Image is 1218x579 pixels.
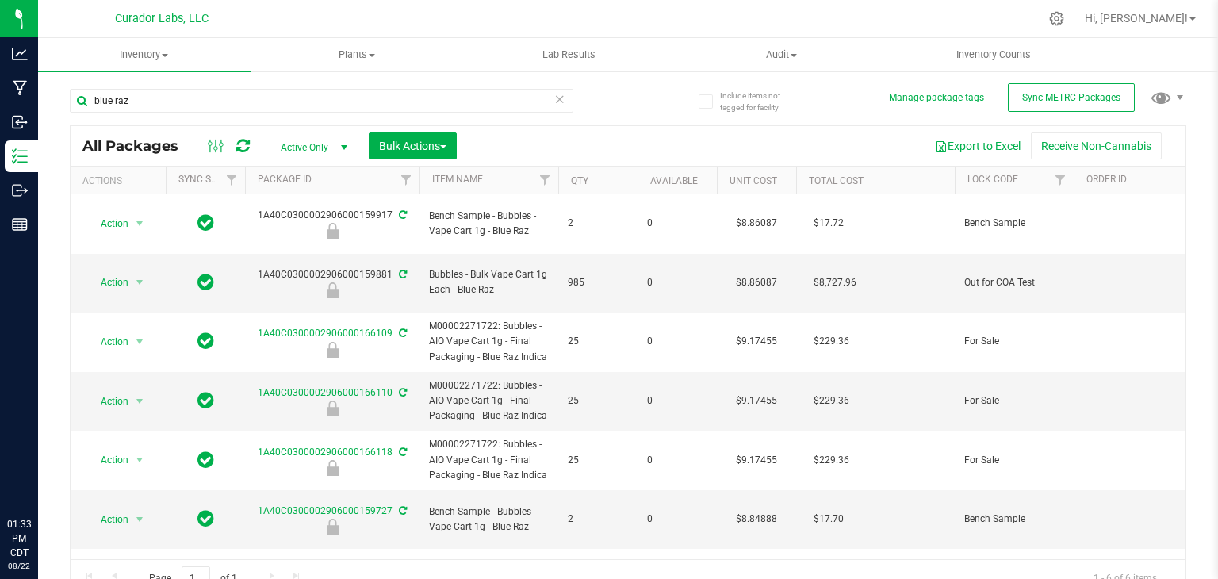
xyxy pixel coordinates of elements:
[1047,11,1067,26] div: Manage settings
[243,519,422,535] div: Bench Sample
[647,512,707,527] span: 0
[806,271,864,294] span: $8,727.96
[86,271,129,293] span: Action
[964,334,1064,349] span: For Sale
[369,132,457,159] button: Bulk Actions
[258,328,393,339] a: 1A40C0300002906000166109
[7,560,31,572] p: 08/22
[130,213,150,235] span: select
[647,393,707,408] span: 0
[12,148,28,164] inline-svg: Inventory
[243,208,422,239] div: 1A40C0300002906000159917
[1085,12,1188,25] span: Hi, [PERSON_NAME]!
[12,114,28,130] inline-svg: Inbound
[964,453,1064,468] span: For Sale
[429,437,549,483] span: M00002271722: Bubbles - AIO Vape Cart 1g - Final Packaging - Blue Raz Indica
[717,490,796,549] td: $8.84888
[396,505,407,516] span: Sync from Compliance System
[806,508,852,531] span: $17.70
[521,48,617,62] span: Lab Results
[647,334,707,349] span: 0
[197,212,214,234] span: In Sync
[243,401,422,416] div: For Sale
[806,330,857,353] span: $229.36
[568,216,628,231] span: 2
[12,80,28,96] inline-svg: Manufacturing
[1008,83,1135,112] button: Sync METRC Packages
[12,46,28,62] inline-svg: Analytics
[197,449,214,471] span: In Sync
[86,449,129,471] span: Action
[258,447,393,458] a: 1A40C0300002906000166118
[396,269,407,280] span: Sync from Compliance System
[964,393,1064,408] span: For Sale
[432,174,483,185] a: Item Name
[717,194,796,254] td: $8.86087
[647,453,707,468] span: 0
[1166,167,1193,194] a: Filter
[650,175,698,186] a: Available
[243,267,422,298] div: 1A40C0300002906000159881
[12,217,28,232] inline-svg: Reports
[130,390,150,412] span: select
[1022,92,1120,103] span: Sync METRC Packages
[717,313,796,372] td: $9.17455
[889,91,984,105] button: Manage package tags
[219,167,245,194] a: Filter
[717,254,796,313] td: $8.86087
[1031,132,1162,159] button: Receive Non-Cannabis
[197,271,214,293] span: In Sync
[86,213,129,235] span: Action
[554,89,565,109] span: Clear
[568,334,628,349] span: 25
[1048,167,1074,194] a: Filter
[86,390,129,412] span: Action
[396,328,407,339] span: Sync from Compliance System
[429,209,549,239] span: Bench Sample - Bubbles - Vape Cart 1g - Blue Raz
[12,182,28,198] inline-svg: Outbound
[379,140,446,152] span: Bulk Actions
[647,216,707,231] span: 0
[82,175,159,186] div: Actions
[258,174,312,185] a: Package ID
[258,387,393,398] a: 1A40C0300002906000166110
[16,452,63,500] iframe: Resource center
[243,342,422,358] div: For Sale
[86,331,129,353] span: Action
[251,48,462,62] span: Plants
[429,319,549,365] span: M00002271722: Bubbles - AIO Vape Cart 1g - Final Packaging - Blue Raz Indica
[197,330,214,352] span: In Sync
[532,167,558,194] a: Filter
[463,38,676,71] a: Lab Results
[568,453,628,468] span: 25
[429,378,549,424] span: M00002271722: Bubbles - AIO Vape Cart 1g - Final Packaging - Blue Raz Indica
[429,504,549,535] span: Bench Sample - Bubbles - Vape Cart 1g - Blue Raz
[38,38,251,71] a: Inventory
[809,175,864,186] a: Total Cost
[396,447,407,458] span: Sync from Compliance System
[130,449,150,471] span: select
[676,48,887,62] span: Audit
[38,48,251,62] span: Inventory
[197,389,214,412] span: In Sync
[964,216,1064,231] span: Bench Sample
[1086,174,1127,185] a: Order Id
[396,209,407,220] span: Sync from Compliance System
[647,275,707,290] span: 0
[730,175,777,186] a: Unit Cost
[571,175,588,186] a: Qty
[86,508,129,531] span: Action
[717,372,796,431] td: $9.17455
[964,512,1064,527] span: Bench Sample
[243,282,422,298] div: Out for COA Test
[7,517,31,560] p: 01:33 PM CDT
[806,389,857,412] span: $229.36
[720,90,799,113] span: Include items not tagged for facility
[925,132,1031,159] button: Export to Excel
[675,38,887,71] a: Audit
[393,167,419,194] a: Filter
[396,387,407,398] span: Sync from Compliance System
[115,12,209,25] span: Curador Labs, LLC
[429,267,549,297] span: Bubbles - Bulk Vape Cart 1g Each - Blue Raz
[197,508,214,530] span: In Sync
